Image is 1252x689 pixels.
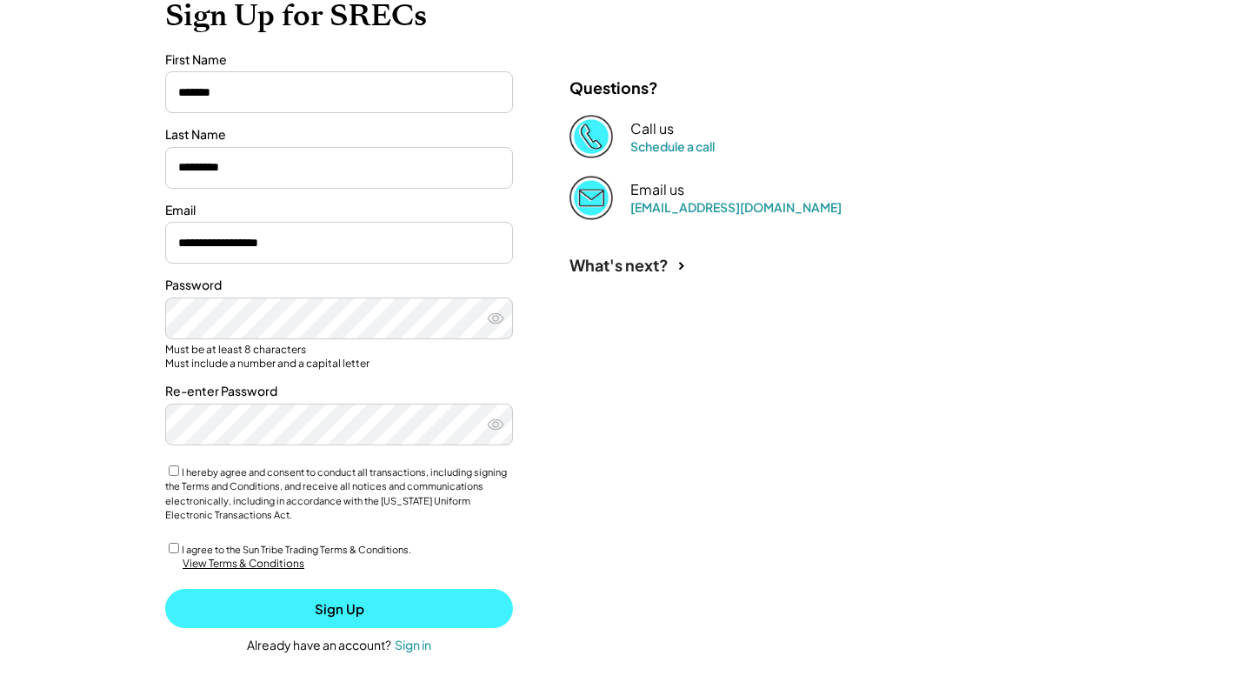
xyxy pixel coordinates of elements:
div: Password [165,277,513,294]
div: Email [165,202,513,219]
a: Schedule a call [630,138,715,154]
div: Re-enter Password [165,383,513,400]
div: View Terms & Conditions [183,557,304,572]
img: Phone%20copy%403x.png [569,115,613,158]
div: Questions? [569,77,658,97]
a: [EMAIL_ADDRESS][DOMAIN_NAME] [630,199,842,215]
div: Sign in [395,637,431,652]
label: I agree to the Sun Tribe Trading Terms & Conditions. [182,544,411,555]
div: What's next? [569,255,669,275]
div: Already have an account? [247,637,391,654]
div: Must be at least 8 characters Must include a number and a capital letter [165,343,513,370]
div: Last Name [165,126,513,144]
div: Email us [630,181,684,199]
div: Call us [630,120,674,138]
label: I hereby agree and consent to conduct all transactions, including signing the Terms and Condition... [165,466,507,521]
img: Email%202%403x.png [569,176,613,219]
div: First Name [165,51,513,69]
button: Sign Up [165,589,513,628]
